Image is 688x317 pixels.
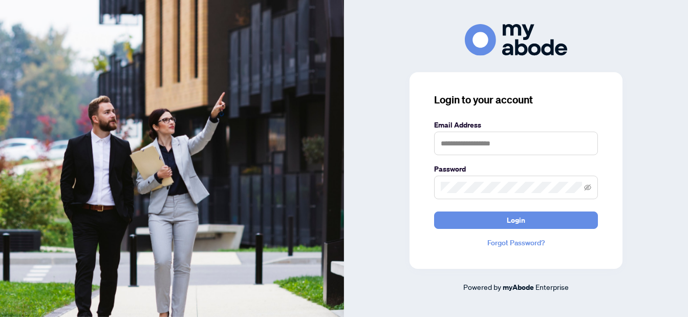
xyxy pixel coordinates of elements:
span: Enterprise [535,282,569,291]
button: Login [434,212,598,229]
a: myAbode [503,282,534,293]
span: Powered by [463,282,501,291]
h3: Login to your account [434,93,598,107]
label: Password [434,163,598,175]
span: eye-invisible [584,184,591,191]
label: Email Address [434,119,598,131]
span: Login [507,212,525,228]
img: ma-logo [465,24,567,55]
a: Forgot Password? [434,237,598,248]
